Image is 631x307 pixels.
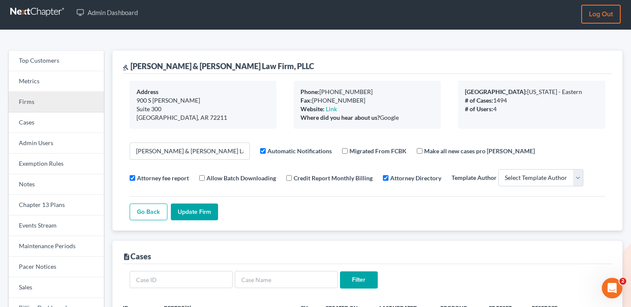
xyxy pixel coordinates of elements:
[300,114,380,121] b: Where did you hear about us?
[137,105,270,113] div: Suite 300
[300,88,319,95] b: Phone:
[465,105,493,112] b: # of Users:
[123,253,130,261] i: description
[267,146,332,155] label: Automatic Notifications
[300,105,325,112] b: Website:
[9,195,104,216] a: Chapter 13 Plans
[123,61,314,71] div: [PERSON_NAME] & [PERSON_NAME] Law Firm, PLLC
[9,277,104,298] a: Sales
[130,271,233,288] input: Case ID
[465,96,598,105] div: 1494
[9,71,104,92] a: Metrics
[465,88,598,96] div: [US_STATE] - Eastern
[130,204,167,221] a: Go Back
[9,112,104,133] a: Cases
[619,278,626,285] span: 2
[137,96,270,105] div: 900 S [PERSON_NAME]
[72,5,142,20] a: Admin Dashboard
[137,113,270,122] div: [GEOGRAPHIC_DATA], AR 72211
[9,92,104,112] a: Firms
[300,96,434,105] div: [PHONE_NUMBER]
[300,88,434,96] div: [PHONE_NUMBER]
[452,173,497,182] label: Template Author
[390,173,441,182] label: Attorney Directory
[424,146,535,155] label: Make all new cases pro [PERSON_NAME]
[123,64,129,70] i: gavel
[465,88,527,95] b: [GEOGRAPHIC_DATA]:
[9,133,104,154] a: Admin Users
[9,154,104,174] a: Exemption Rules
[300,113,434,122] div: Google
[9,51,104,71] a: Top Customers
[9,174,104,195] a: Notes
[300,97,312,104] b: Fax:
[206,173,276,182] label: Allow Batch Downloading
[349,146,407,155] label: Migrated From FCBK
[137,88,158,95] b: Address
[235,271,338,288] input: Case Name
[581,5,621,24] a: Log out
[340,271,378,289] input: Filter
[9,257,104,277] a: Pacer Notices
[294,173,373,182] label: Credit Report Monthly Billing
[465,97,493,104] b: # of Cases:
[465,105,598,113] div: 4
[9,236,104,257] a: Maintenance Periods
[171,204,218,221] input: Update Firm
[326,105,337,112] a: Link
[602,278,622,298] iframe: Intercom live chat
[9,216,104,236] a: Events Stream
[137,173,189,182] label: Attorney fee report
[123,251,151,261] div: Cases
